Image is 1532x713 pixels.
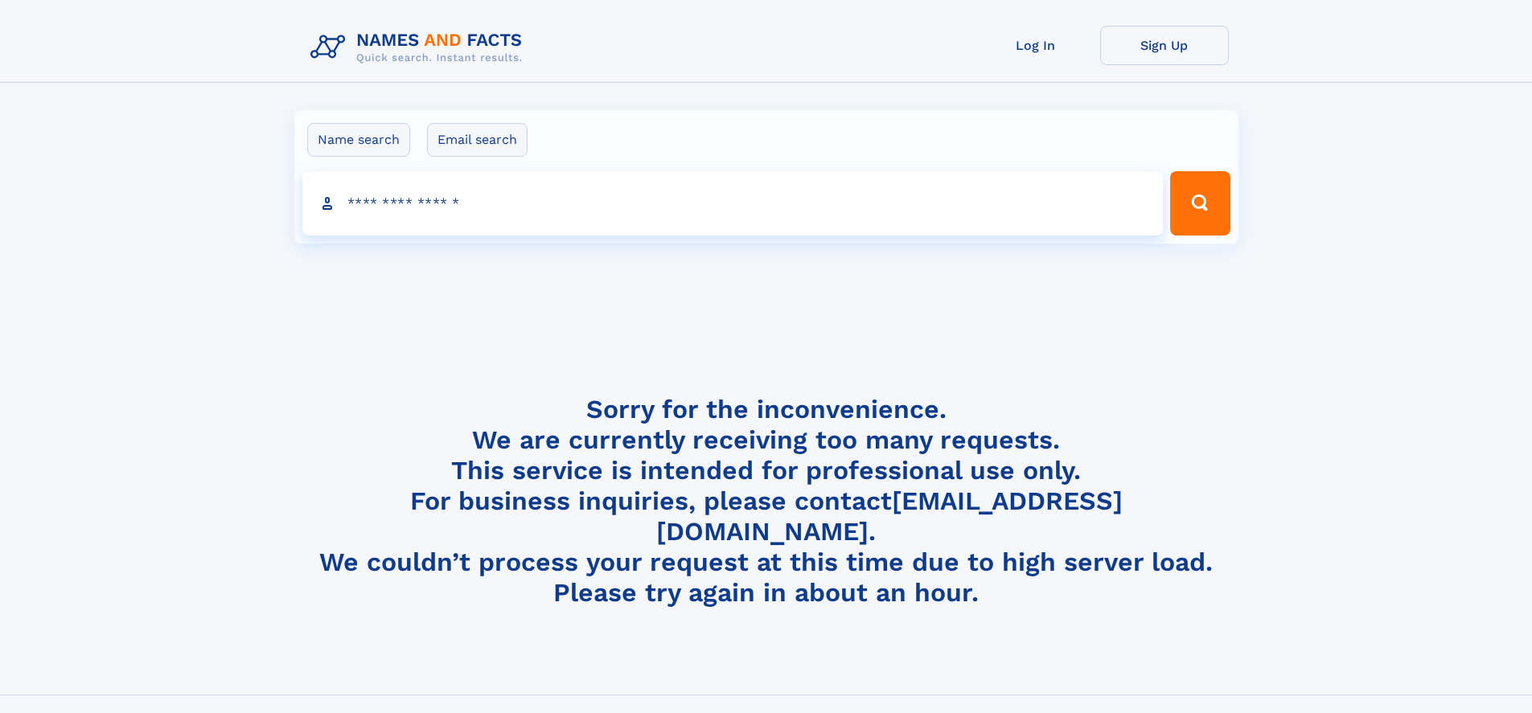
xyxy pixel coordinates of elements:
[302,171,1164,236] input: search input
[656,486,1123,547] a: [EMAIL_ADDRESS][DOMAIN_NAME]
[304,26,536,69] img: Logo Names and Facts
[1100,26,1229,65] a: Sign Up
[304,394,1229,609] h4: Sorry for the inconvenience. We are currently receiving too many requests. This service is intend...
[427,123,528,157] label: Email search
[307,123,410,157] label: Name search
[1170,171,1230,236] button: Search Button
[971,26,1100,65] a: Log In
